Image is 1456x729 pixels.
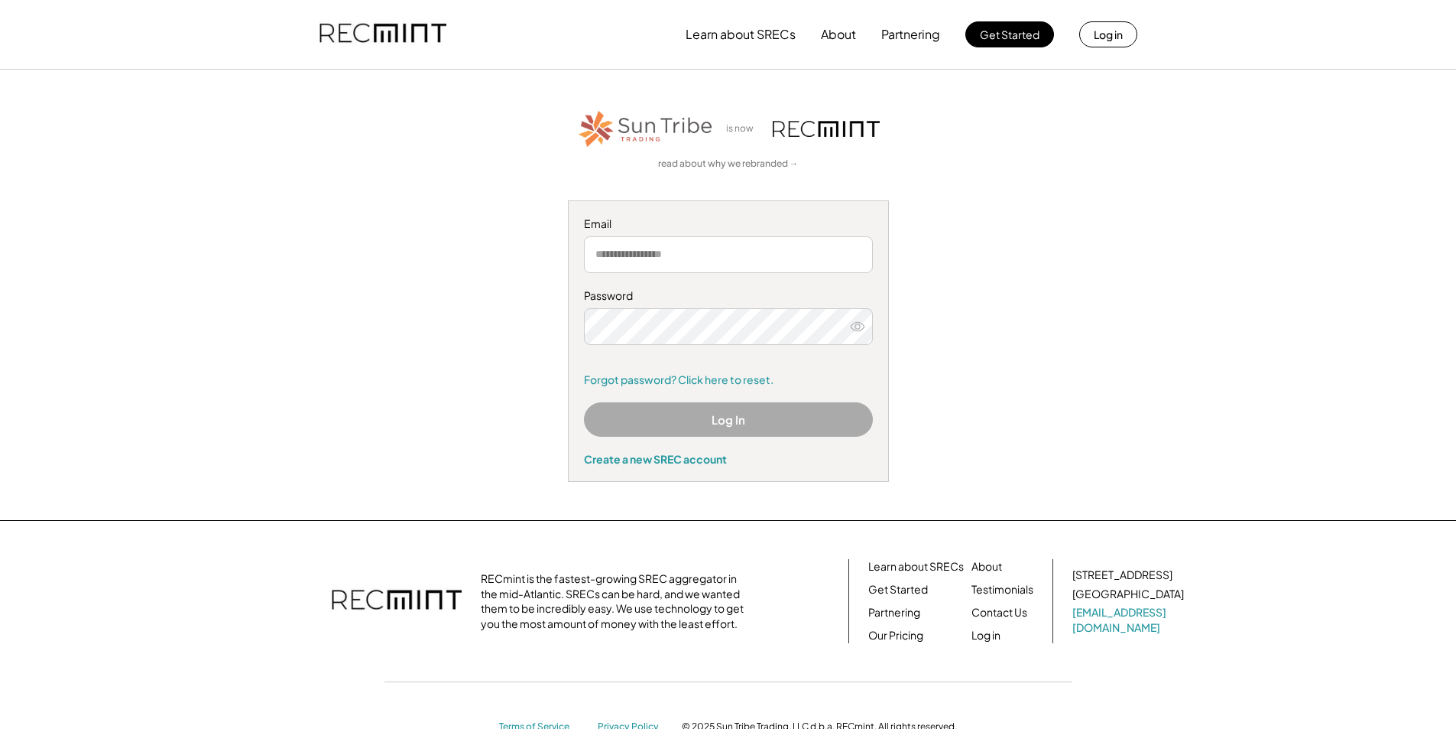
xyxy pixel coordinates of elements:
img: recmint-logotype%403x.png [332,574,462,628]
a: read about why we rebranded → [658,158,799,171]
a: Learn about SRECs [868,559,964,574]
img: recmint-logotype%403x.png [773,121,880,137]
button: Partnering [881,19,940,50]
div: Email [584,216,873,232]
a: Forgot password? Click here to reset. [584,373,873,388]
div: Create a new SREC account [584,452,873,466]
button: Log In [584,402,873,437]
a: Our Pricing [868,628,923,643]
a: [EMAIL_ADDRESS][DOMAIN_NAME] [1072,605,1187,635]
a: Log in [971,628,1000,643]
button: About [821,19,856,50]
a: Partnering [868,605,920,620]
div: [STREET_ADDRESS] [1072,568,1172,583]
div: Password [584,288,873,304]
div: [GEOGRAPHIC_DATA] [1072,587,1184,602]
div: is now [722,122,765,135]
button: Get Started [965,21,1054,47]
a: Contact Us [971,605,1027,620]
img: STT_Horizontal_Logo%2B-%2BColor.png [577,108,715,150]
a: About [971,559,1002,574]
a: Get Started [868,582,928,597]
a: Testimonials [971,582,1033,597]
div: RECmint is the fastest-growing SREC aggregator in the mid-Atlantic. SRECs can be hard, and we wan... [481,571,752,631]
img: recmint-logotype%403x.png [319,8,446,60]
button: Learn about SRECs [686,19,796,50]
button: Log in [1079,21,1137,47]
